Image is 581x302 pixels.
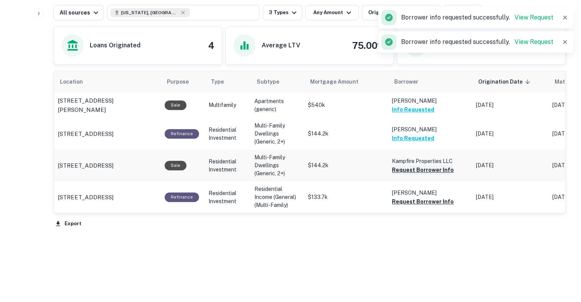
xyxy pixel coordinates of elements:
p: [STREET_ADDRESS] [58,129,113,139]
span: Mortgage Amount [310,77,368,86]
iframe: Chat Widget [543,241,581,278]
p: [PERSON_NAME] [392,189,468,197]
th: Mortgage Amount [304,71,388,92]
p: Residential Investment [209,189,247,205]
th: Subtype [251,71,304,92]
button: [US_STATE], [GEOGRAPHIC_DATA] [107,5,260,20]
p: [PERSON_NAME] [392,125,468,134]
a: [STREET_ADDRESS] [58,193,157,202]
p: [DATE] [476,101,545,109]
div: Originated Last 5 Years [368,8,437,17]
p: $133.7k [308,193,384,201]
a: [STREET_ADDRESS] [58,161,157,170]
div: Sale [165,100,186,110]
p: $144.2k [308,130,384,138]
button: Request Borrower Info [392,165,454,174]
a: [STREET_ADDRESS][PERSON_NAME] [58,96,157,114]
span: Borrower [394,77,418,86]
a: View Request [515,38,553,45]
a: [STREET_ADDRESS] [58,129,157,139]
p: [DATE] [476,130,545,138]
button: Info Requested [392,134,434,143]
div: This loan purpose was for refinancing [165,129,199,139]
th: Borrower [388,71,472,92]
p: Residential Investment [209,126,247,142]
p: [DATE] [476,161,545,170]
p: [DATE] [476,193,545,201]
h6: Average LTV [262,41,300,50]
button: All sources [53,5,104,20]
th: Purpose [161,71,205,92]
button: Export [53,218,83,229]
div: scrollable content [54,71,565,213]
a: View Request [515,14,553,21]
span: Type [211,77,224,86]
span: Location [60,77,93,86]
p: Residential Investment [209,158,247,174]
button: Any Amount [305,5,359,20]
th: Type [205,71,251,92]
p: Multi-Family Dwellings (Generic, 2+) [254,153,300,178]
p: Borrower info requested successfully. [401,37,553,47]
p: [PERSON_NAME] [392,97,468,105]
p: $144.2k [308,161,384,170]
p: Multifamily [209,101,247,109]
p: Multi-Family Dwellings (Generic, 2+) [254,122,300,146]
div: This loan purpose was for refinancing [165,192,199,202]
span: Origination Date [478,77,532,86]
span: Purpose [167,77,199,86]
p: [STREET_ADDRESS] [58,193,113,202]
p: Apartments (generic) [254,97,300,113]
h4: 4 [208,39,214,52]
span: [US_STATE], [GEOGRAPHIC_DATA] [121,9,178,16]
p: Borrower info requested successfully. [401,13,553,22]
p: [STREET_ADDRESS] [58,161,113,170]
p: Residential Income (General) (Multi-Family) [254,185,300,209]
h4: 75.00% [352,39,386,52]
p: Kampfire Properties LLC [392,157,468,165]
button: Request Borrower Info [392,197,454,206]
div: Sale [165,161,186,170]
button: 3 Types [263,5,302,20]
th: Origination Date [472,71,549,92]
button: Originated Last 5 Years [362,5,440,20]
h6: Loans Originated [90,41,141,50]
th: Location [54,71,161,92]
button: Info Requested [392,105,434,114]
span: Subtype [257,77,279,86]
p: $540k [308,101,384,109]
div: All sources [60,8,100,17]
